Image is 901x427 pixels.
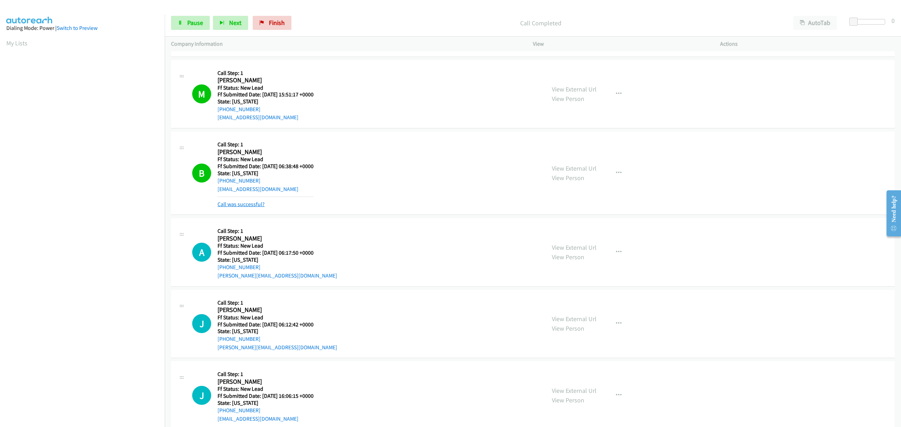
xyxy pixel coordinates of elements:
h5: State: [US_STATE] [218,170,314,177]
a: [PHONE_NUMBER] [218,264,260,270]
h5: Ff Status: New Lead [218,84,322,91]
h2: [PERSON_NAME] [218,76,322,84]
a: [PERSON_NAME][EMAIL_ADDRESS][DOMAIN_NAME] [218,272,337,279]
a: Pause [171,16,210,30]
button: Next [213,16,248,30]
h5: Ff Status: New Lead [218,385,314,393]
a: View Person [552,253,584,261]
span: Next [229,19,241,27]
p: Company Information [171,40,520,48]
h2: [PERSON_NAME] [218,378,314,386]
h5: Call Step: 1 [218,141,314,148]
a: [PERSON_NAME][EMAIL_ADDRESS][DOMAIN_NAME] [218,344,337,351]
a: [EMAIL_ADDRESS][DOMAIN_NAME] [218,114,298,121]
h5: Ff Submitted Date: [DATE] 06:38:48 +0000 [218,163,314,170]
a: [PHONE_NUMBER] [218,177,260,184]
h1: J [192,386,211,405]
div: The call is yet to be attempted [192,386,211,405]
h5: Ff Status: New Lead [218,156,314,163]
h2: [PERSON_NAME] [218,306,337,314]
iframe: Dialpad [6,54,165,388]
a: View External Url [552,85,597,93]
h5: Call Step: 1 [218,70,322,77]
h5: Call Step: 1 [218,371,314,378]
h2: [PERSON_NAME] [218,235,337,243]
a: View Person [552,95,584,103]
h5: Ff Submitted Date: [DATE] 15:51:17 +0000 [218,91,322,98]
a: View Person [552,396,584,404]
div: 0 [891,16,895,25]
h5: State: [US_STATE] [218,400,314,407]
button: AutoTab [793,16,837,30]
iframe: Resource Center [881,185,901,241]
div: Dialing Mode: Power | [6,24,158,32]
a: [EMAIL_ADDRESS][DOMAIN_NAME] [218,415,298,422]
p: View [533,40,707,48]
h1: B [192,164,211,183]
h5: State: [US_STATE] [218,256,337,263]
h1: J [192,314,211,333]
a: View Person [552,174,584,182]
h5: Ff Submitted Date: [DATE] 16:06:15 +0000 [218,393,314,400]
h5: Call Step: 1 [218,299,337,306]
a: Switch to Preview [57,25,97,31]
div: The call is yet to be attempted [192,314,211,333]
a: Finish [253,16,291,30]
a: View External Url [552,387,597,395]
a: My Lists [6,39,27,47]
a: View External Url [552,243,597,251]
p: Call Completed [301,18,781,28]
a: View External Url [552,315,597,323]
h5: Ff Status: New Lead [218,242,337,249]
h1: M [192,84,211,103]
a: [PHONE_NUMBER] [218,106,260,113]
span: Pause [187,19,203,27]
a: View External Url [552,164,597,172]
p: Actions [720,40,895,48]
a: [PHONE_NUMBER] [218,336,260,342]
div: Delay between calls (in seconds) [853,19,885,25]
a: [EMAIL_ADDRESS][DOMAIN_NAME] [218,186,298,192]
span: Finish [269,19,285,27]
h2: [PERSON_NAME] [218,148,314,156]
a: Call was successful? [218,201,265,208]
h5: Ff Status: New Lead [218,314,337,321]
h1: A [192,243,211,262]
a: View Person [552,324,584,332]
h5: State: [US_STATE] [218,98,322,105]
a: [PHONE_NUMBER] [218,407,260,414]
h5: Ff Submitted Date: [DATE] 06:17:50 +0000 [218,249,337,256]
h5: Call Step: 1 [218,228,337,235]
h5: Ff Submitted Date: [DATE] 06:12:42 +0000 [218,321,337,328]
h5: State: [US_STATE] [218,328,337,335]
